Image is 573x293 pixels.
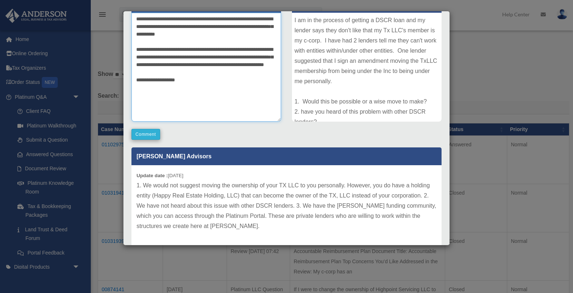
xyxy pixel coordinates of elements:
[292,13,442,122] div: I am in the process of getting a DSCR loan and my lender says they don't like that my Tx LLC's me...
[131,129,160,140] button: Comment
[137,180,436,231] p: 1. We would not suggest moving the ownership of your TX LLC to you personally. However, you do ha...
[131,147,442,165] p: [PERSON_NAME] Advisors
[137,173,183,178] small: [DATE]
[137,173,168,178] b: Update date :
